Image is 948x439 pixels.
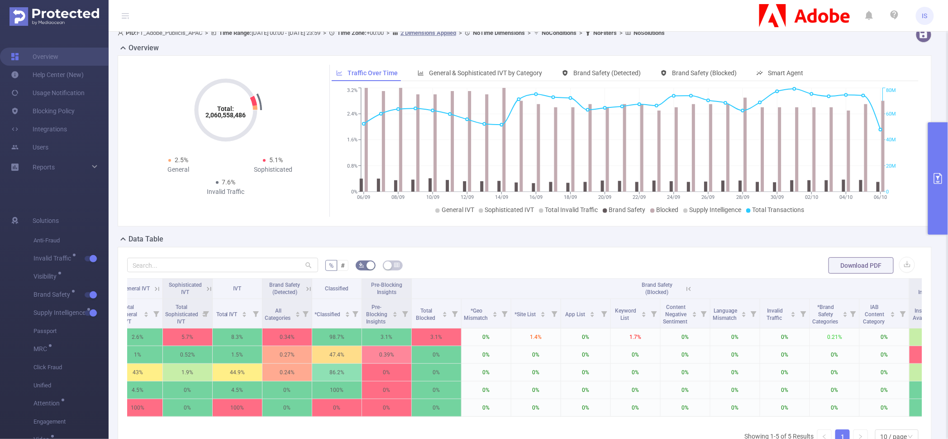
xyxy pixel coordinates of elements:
[710,399,760,416] p: 0%
[561,381,610,399] p: 0%
[178,187,273,197] div: Invalid Traffic
[163,328,212,346] p: 5.7%
[349,299,362,328] i: Filter menu
[295,310,300,316] div: Sort
[412,364,461,381] p: 0%
[222,178,236,186] span: 7.6%
[561,399,610,416] p: 0%
[362,328,411,346] p: 3.1%
[690,206,742,213] span: Supply Intelligence
[541,310,546,313] i: icon: caret-up
[886,189,889,195] tspan: 0
[325,285,349,292] span: Classified
[922,7,928,25] span: IS
[213,328,262,346] p: 8.3%
[10,7,99,26] img: Protected Media
[657,206,679,213] span: Blocked
[312,399,362,416] p: 0%
[345,314,350,316] i: icon: caret-down
[860,381,909,399] p: 0%
[692,314,697,316] i: icon: caret-down
[462,328,511,346] p: 0%
[611,399,660,416] p: 0%
[362,399,411,416] p: 0%
[213,399,262,416] p: 100%
[443,314,448,316] i: icon: caret-down
[33,358,109,376] span: Click Fraud
[473,29,525,36] b: No Time Dimensions
[33,413,109,431] span: Engagement
[442,310,448,316] div: Sort
[262,328,312,346] p: 0.34%
[312,364,362,381] p: 86.2%
[113,399,162,416] p: 100%
[511,364,561,381] p: 0%
[242,310,247,316] div: Sort
[299,299,312,328] i: Filter menu
[886,88,896,94] tspan: 80M
[661,381,710,399] p: 0%
[741,314,746,316] i: icon: caret-down
[163,381,212,399] p: 0%
[357,194,371,200] tspan: 06/09
[213,346,262,363] p: 1.5%
[295,310,300,313] i: icon: caret-up
[611,346,660,363] p: 0%
[913,308,936,321] span: Insights Available
[442,206,474,213] span: General IVT
[242,310,247,313] i: icon: caret-up
[144,310,149,313] i: icon: caret-up
[760,381,810,399] p: 0%
[590,314,595,316] i: icon: caret-down
[122,285,150,292] span: General IVT
[33,232,109,250] span: Anti-Fraud
[805,194,818,200] tspan: 02/10
[399,299,411,328] i: Filter menu
[561,364,610,381] p: 0%
[163,399,212,416] p: 0%
[771,194,784,200] tspan: 30/09
[576,29,585,36] span: >
[33,376,109,395] span: Unified
[485,206,534,213] span: Sophisticated IVT
[143,310,149,316] div: Sort
[860,328,909,346] p: 0%
[217,105,234,112] tspan: Total:
[129,234,163,245] h2: Data Table
[896,299,909,328] i: Filter menu
[593,29,617,36] b: No Filters
[847,299,859,328] i: Filter menu
[564,194,577,200] tspan: 18/09
[119,304,137,325] span: Total General IVT
[150,299,162,328] i: Filter menu
[337,29,367,36] b: Time Zone:
[661,399,710,416] p: 0%
[205,111,246,119] tspan: 2,060,558,486
[642,310,647,313] i: icon: caret-up
[336,70,343,76] i: icon: line-chart
[175,156,188,164] span: 2.5%
[351,189,357,195] tspan: 0%
[33,212,59,230] span: Solutions
[692,310,697,313] i: icon: caret-up
[412,346,461,363] p: 0%
[345,310,350,316] div: Sort
[113,346,162,363] p: 1%
[697,299,710,328] i: Filter menu
[269,156,283,164] span: 5.1%
[661,328,710,346] p: 0%
[11,66,84,84] a: Help Center (New)
[393,310,398,313] i: icon: caret-up
[797,299,810,328] i: Filter menu
[611,328,660,346] p: 1.7%
[312,381,362,399] p: 100%
[462,364,511,381] p: 0%
[11,102,75,120] a: Blocking Policy
[710,381,760,399] p: 0%
[347,137,357,143] tspan: 1.6%
[33,291,73,298] span: Brand Safety
[11,138,48,156] a: Users
[661,364,710,381] p: 0%
[262,381,312,399] p: 0%
[312,346,362,363] p: 47.4%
